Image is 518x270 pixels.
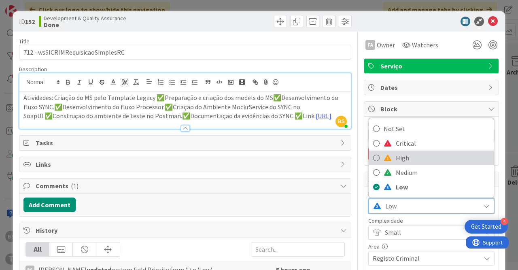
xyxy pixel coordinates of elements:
[396,137,490,149] span: Critical
[412,40,438,50] span: Watchers
[19,17,35,26] span: ID
[471,223,501,231] div: Get Started
[380,83,484,92] span: Dates
[36,225,336,235] span: History
[316,112,331,120] a: [URL]
[26,242,49,256] div: All
[36,159,336,169] span: Links
[44,21,126,28] b: Done
[365,40,375,50] div: FA
[335,116,347,127] span: BS
[396,181,490,193] span: Low
[369,136,494,151] a: Critical
[368,244,495,249] div: Area
[465,220,508,234] div: Open Get Started checklist, remaining modules: 4
[373,253,476,264] span: Registo Criminal
[71,182,79,190] span: ( 1 )
[23,198,76,212] button: Add Comment
[36,181,336,191] span: Comments
[369,151,494,165] a: High
[380,104,484,114] span: Block
[17,1,37,11] span: Support
[251,242,345,257] input: Search...
[385,227,476,238] span: Small
[501,218,508,225] div: 4
[369,121,494,136] a: Not Set
[23,93,347,121] p: Atividades: Criação do MS pelo Template Legacy ✅Preparação e criação dos models do MS✅Desenvolvim...
[44,15,126,21] span: Development & Quality Assurance
[368,147,396,161] button: Block
[368,218,495,223] div: Complexidade
[368,121,408,128] label: Blocked Reason
[384,123,490,135] span: Not Set
[396,166,490,179] span: Medium
[385,200,476,212] span: Low
[19,45,351,60] input: type card name here...
[19,38,30,45] label: Title
[368,191,495,197] div: Priority
[369,180,494,194] a: Low
[25,17,35,26] b: 152
[380,61,484,71] span: Serviço
[396,152,490,164] span: High
[377,40,395,50] span: Owner
[36,138,336,148] span: Tasks
[19,66,47,73] span: Description
[369,165,494,180] a: Medium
